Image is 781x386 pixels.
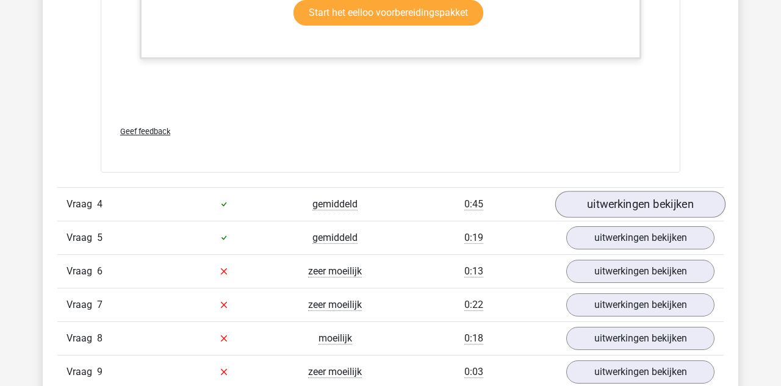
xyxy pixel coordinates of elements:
a: uitwerkingen bekijken [566,293,714,316]
span: gemiddeld [312,232,358,244]
span: Vraag [67,231,97,245]
span: 9 [97,366,103,377]
span: 0:45 [464,198,483,210]
span: zeer moeilijk [308,299,362,311]
a: uitwerkingen bekijken [566,260,714,283]
span: 0:19 [464,232,483,244]
span: Vraag [67,264,97,279]
span: 0:18 [464,332,483,345]
span: 6 [97,265,103,277]
span: 4 [97,198,103,210]
span: Vraag [67,298,97,312]
a: uitwerkingen bekijken [555,191,725,218]
span: Vraag [67,331,97,346]
span: 0:13 [464,265,483,277]
a: uitwerkingen bekijken [566,360,714,384]
a: uitwerkingen bekijken [566,226,714,249]
span: gemiddeld [312,198,358,210]
span: 7 [97,299,103,310]
span: Vraag [67,365,97,379]
span: moeilijk [319,332,352,345]
span: 0:22 [464,299,483,311]
span: Vraag [67,197,97,212]
span: 8 [97,332,103,344]
span: 0:03 [464,366,483,378]
a: uitwerkingen bekijken [566,327,714,350]
span: Geef feedback [120,127,170,136]
span: 5 [97,232,103,243]
span: zeer moeilijk [308,265,362,277]
span: zeer moeilijk [308,366,362,378]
